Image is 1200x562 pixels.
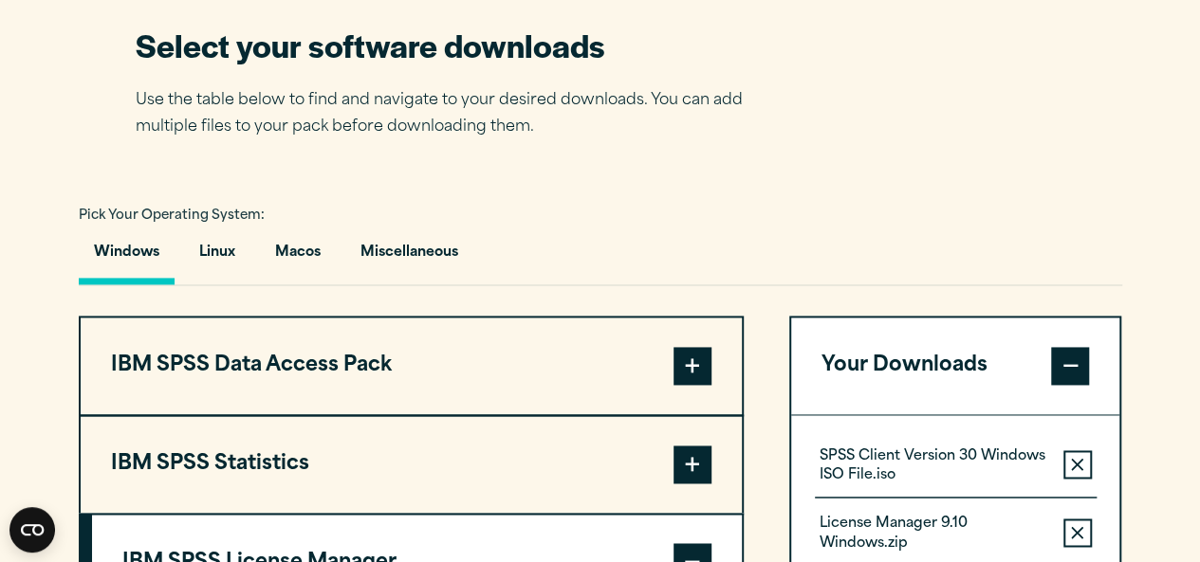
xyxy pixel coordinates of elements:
button: Open CMP widget [9,507,55,553]
h2: Select your software downloads [136,24,771,66]
span: Pick Your Operating System: [79,209,265,222]
button: IBM SPSS Data Access Pack [81,317,742,414]
button: IBM SPSS Statistics [81,416,742,513]
button: Your Downloads [791,317,1120,414]
p: Use the table below to find and navigate to your desired downloads. You can add multiple files to... [136,87,771,142]
p: License Manager 9.10 Windows.zip [820,515,1048,553]
button: Miscellaneous [345,230,473,284]
button: Linux [184,230,250,284]
button: Windows [79,230,175,284]
button: Macos [260,230,336,284]
p: SPSS Client Version 30 Windows ISO File.iso [820,447,1048,485]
